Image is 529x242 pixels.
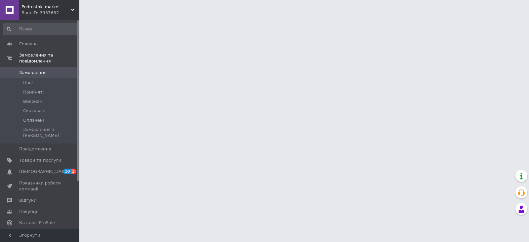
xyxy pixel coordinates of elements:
span: Podrostok_market [21,4,71,10]
span: Прийняті [23,89,44,95]
span: Головна [19,41,38,47]
span: Оплачені [23,117,44,123]
span: Замовлення та повідомлення [19,52,79,64]
span: Товари та послуги [19,157,61,163]
span: [DEMOGRAPHIC_DATA] [19,169,68,175]
span: Показники роботи компанії [19,180,61,192]
span: Замовлення [19,70,47,76]
span: Каталог ProSale [19,220,55,226]
span: Скасовані [23,108,46,114]
span: Покупці [19,209,37,215]
span: 10 [63,169,71,174]
span: Відгуки [19,197,36,203]
span: 1 [71,169,76,174]
span: Виконані [23,99,44,104]
span: Повідомлення [19,146,51,152]
span: Замовлення з [PERSON_NAME] [23,127,77,139]
div: Ваш ID: 3937662 [21,10,79,16]
input: Пошук [3,23,78,35]
span: Нові [23,80,33,86]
